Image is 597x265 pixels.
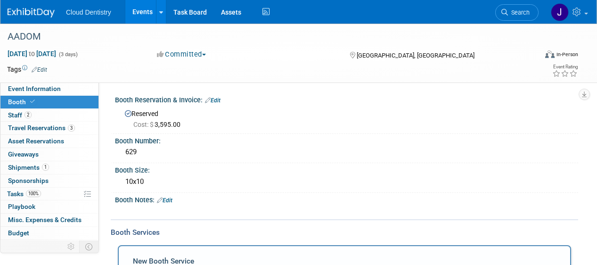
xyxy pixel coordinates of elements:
a: Booth [0,96,98,108]
span: Budget [8,229,29,237]
a: Edit [157,197,172,204]
span: Search [508,9,530,16]
a: Travel Reservations3 [0,122,98,134]
a: Shipments1 [0,161,98,174]
button: Committed [154,50,210,59]
div: Booth Services [111,227,578,238]
span: Sponsorships [8,177,49,184]
span: 3 [68,124,75,132]
span: Misc. Expenses & Credits [8,216,82,224]
span: to [27,50,36,58]
a: Asset Reservations [0,135,98,148]
span: Travel Reservations [8,124,75,132]
div: 10x10 [122,174,571,189]
span: Shipments [8,164,49,171]
div: Booth Notes: [115,193,578,205]
td: Tags [7,65,47,74]
div: Booth Reservation & Invoice: [115,93,578,105]
span: Cost: $ [133,121,155,128]
span: Giveaways [8,150,39,158]
span: (3 days) [58,51,78,58]
span: Event Information [8,85,61,92]
a: Giveaways [0,148,98,161]
a: Staff2 [0,109,98,122]
img: ExhibitDay [8,8,55,17]
span: 100% [26,190,41,197]
div: Booth Size: [115,163,578,175]
img: Format-Inperson.png [545,50,555,58]
img: Jessica Estrada [551,3,569,21]
span: [DATE] [DATE] [7,50,57,58]
a: Sponsorships [0,174,98,187]
a: Budget [0,227,98,240]
span: Booth [8,98,37,106]
td: Toggle Event Tabs [80,240,99,253]
a: Event Information [0,83,98,95]
span: Cloud Dentistry [66,8,111,16]
div: Reserved [122,107,571,129]
div: In-Person [556,51,578,58]
div: Event Format [495,49,578,63]
a: Misc. Expenses & Credits [0,214,98,226]
a: Edit [32,66,47,73]
span: [GEOGRAPHIC_DATA], [GEOGRAPHIC_DATA] [357,52,474,59]
span: Staff [8,111,32,119]
a: Search [495,4,539,21]
a: Tasks100% [0,188,98,200]
span: 2 [25,111,32,118]
span: 1 [42,164,49,171]
td: Personalize Event Tab Strip [63,240,80,253]
div: Booth Number: [115,134,578,146]
span: 3,595.00 [133,121,184,128]
div: 629 [122,145,571,159]
span: Asset Reservations [8,137,64,145]
span: Tasks [7,190,41,198]
i: Booth reservation complete [30,99,35,104]
div: AADOM [4,28,530,45]
a: Edit [205,97,221,104]
div: Event Rating [552,65,578,69]
span: Playbook [8,203,35,210]
a: Playbook [0,200,98,213]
